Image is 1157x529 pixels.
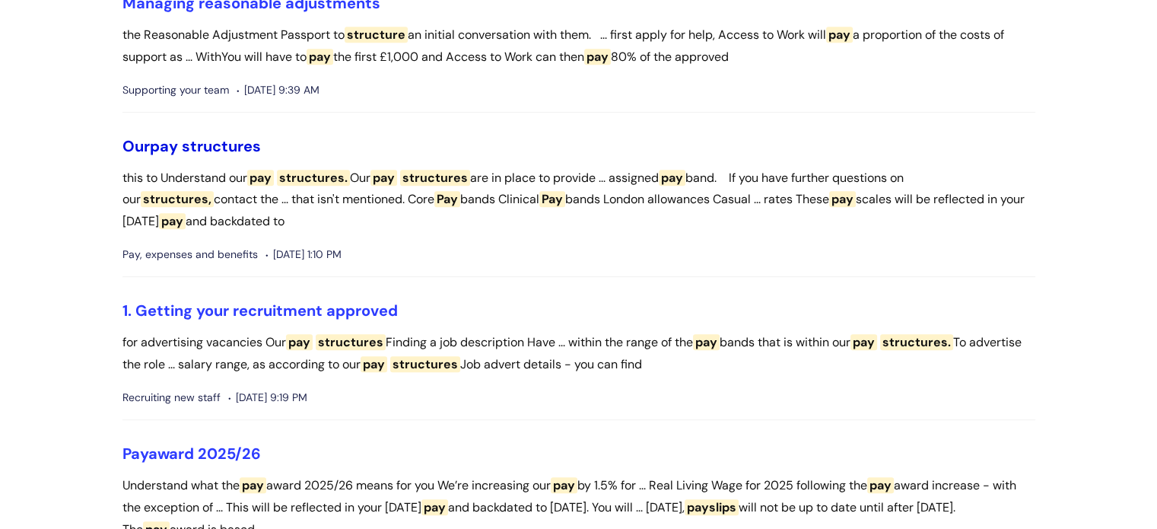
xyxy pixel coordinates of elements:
[122,444,148,464] span: Pay
[390,356,460,372] span: structures
[228,388,307,407] span: [DATE] 9:19 PM
[400,170,470,186] span: structures
[286,334,313,350] span: pay
[122,332,1035,376] p: for advertising vacancies Our Finding a job description Have ... within the range of the bands th...
[826,27,853,43] span: pay
[122,167,1035,233] p: this to Understand our Our are in place to provide ... assigned band. If you have further questio...
[122,444,261,464] a: Payaward 2025/26
[421,499,448,515] span: pay
[584,49,611,65] span: pay
[265,245,342,264] span: [DATE] 1:10 PM
[240,477,266,493] span: pay
[867,477,894,493] span: pay
[122,24,1035,69] p: the Reasonable Adjustment Passport to an initial conversation with them. ... first apply for help...
[850,334,877,350] span: pay
[159,213,186,229] span: pay
[685,499,739,515] span: payslips
[182,136,261,156] span: structures
[345,27,408,43] span: structure
[122,245,258,264] span: Pay, expenses and benefits
[551,477,577,493] span: pay
[122,301,398,320] a: 1. Getting your recruitment approved
[880,334,953,350] span: structures.
[277,170,350,186] span: structures.
[693,334,720,350] span: pay
[122,136,261,156] a: Ourpay structures
[307,49,333,65] span: pay
[141,191,214,207] span: structures,
[237,81,319,100] span: [DATE] 9:39 AM
[316,334,386,350] span: structures
[659,170,685,186] span: pay
[370,170,397,186] span: pay
[829,191,856,207] span: pay
[150,136,178,156] span: pay
[539,191,565,207] span: Pay
[361,356,387,372] span: pay
[122,81,229,100] span: Supporting your team
[434,191,460,207] span: Pay
[247,170,274,186] span: pay
[122,388,221,407] span: Recruiting new staff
